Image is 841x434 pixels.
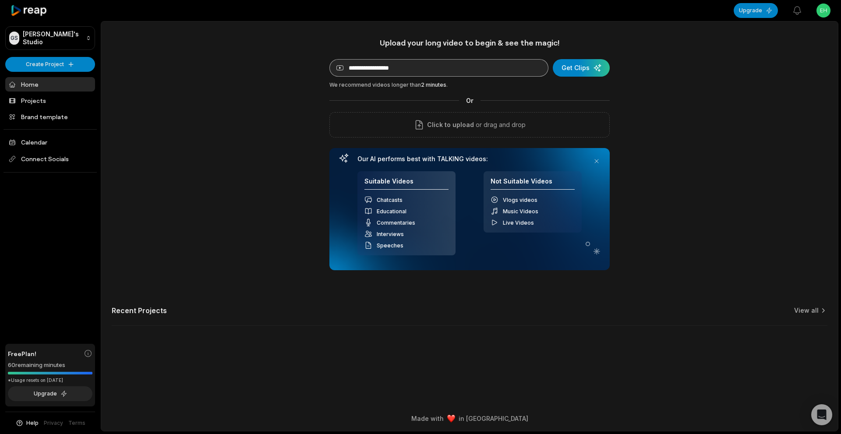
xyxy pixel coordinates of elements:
[5,151,95,167] span: Connect Socials
[5,93,95,108] a: Projects
[427,120,474,130] span: Click to upload
[421,81,446,88] span: 2 minutes
[734,3,778,18] button: Upgrade
[447,415,455,423] img: heart emoji
[357,155,582,163] h3: Our AI performs best with TALKING videos:
[377,242,403,249] span: Speeches
[8,349,36,358] span: Free Plan!
[811,404,832,425] div: Open Intercom Messenger
[377,219,415,226] span: Commentaries
[9,32,19,45] div: GS
[5,77,95,92] a: Home
[377,208,406,215] span: Educational
[329,38,610,48] h1: Upload your long video to begin & see the magic!
[23,30,82,46] p: [PERSON_NAME]'s Studio
[68,419,85,427] a: Terms
[553,59,610,77] button: Get Clips
[364,177,449,190] h4: Suitable Videos
[15,419,39,427] button: Help
[329,81,610,89] div: We recommend videos longer than .
[5,109,95,124] a: Brand template
[8,361,92,370] div: 60 remaining minutes
[44,419,63,427] a: Privacy
[459,96,481,105] span: Or
[8,377,92,384] div: *Usage resets on [DATE]
[794,306,819,315] a: View all
[5,135,95,149] a: Calendar
[5,57,95,72] button: Create Project
[491,177,575,190] h4: Not Suitable Videos
[503,219,534,226] span: Live Videos
[503,197,537,203] span: Vlogs videos
[112,306,167,315] h2: Recent Projects
[109,414,830,423] div: Made with in [GEOGRAPHIC_DATA]
[503,208,538,215] span: Music Videos
[474,120,526,130] p: or drag and drop
[377,197,403,203] span: Chatcasts
[8,386,92,401] button: Upgrade
[26,419,39,427] span: Help
[377,231,404,237] span: Interviews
